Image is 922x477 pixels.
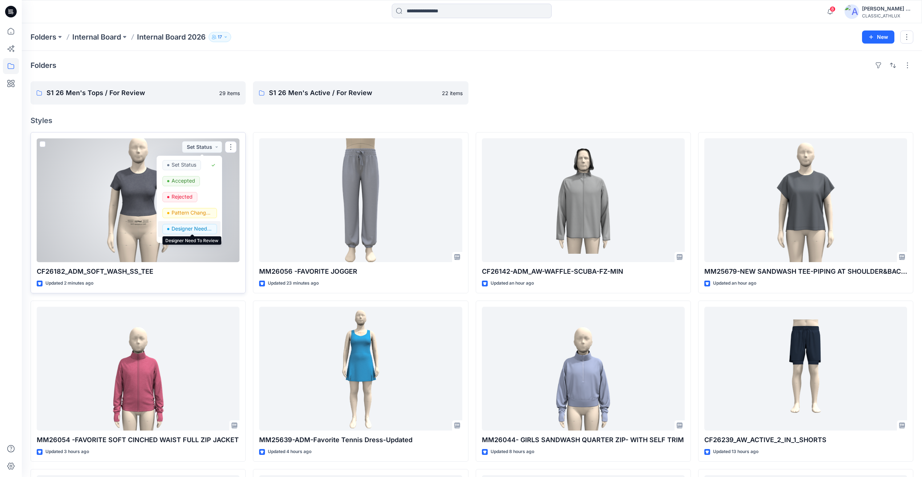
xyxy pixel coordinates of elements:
p: CF26182_ADM_SOFT_WASH_SS_TEE [37,266,239,277]
img: avatar [845,4,859,19]
p: Updated 3 hours ago [45,448,89,456]
p: Designer Need To Review [172,224,212,233]
p: Internal Board 2026 [137,32,206,42]
div: CLASSIC_ATHLUX [862,13,913,19]
p: MM26056 -FAVORITE JOGGER [259,266,462,277]
a: CF26142-ADM_AW-WAFFLE-SCUBA-FZ-MIN [482,138,685,262]
p: 29 items [219,89,240,97]
p: CF26142-ADM_AW-WAFFLE-SCUBA-FZ-MIN [482,266,685,277]
p: MM26044- GIRLS SANDWASH QUARTER ZIP- WITH SELF TRIM [482,435,685,445]
h4: Styles [31,116,913,125]
p: MM26054 -FAVORITE SOFT CINCHED WAIST FULL ZIP JACKET [37,435,239,445]
a: CF26182_ADM_SOFT_WASH_SS_TEE [37,138,239,262]
a: CF26239_AW_ACTIVE_2_IN_1_SHORTS [704,307,907,431]
a: MM26054 -FAVORITE SOFT CINCHED WAIST FULL ZIP JACKET [37,307,239,431]
h4: Folders [31,61,56,70]
p: Rejected [172,192,193,201]
a: S1 26 Men's Active / For Review22 items [253,81,468,105]
p: 17 [218,33,222,41]
p: Dropped \ Not proceeding [172,240,212,249]
p: Updated 8 hours ago [491,448,534,456]
span: 8 [830,6,836,12]
a: S1 26 Men's Tops / For Review29 items [31,81,246,105]
p: Updated 2 minutes ago [45,280,93,287]
p: 22 items [442,89,463,97]
p: Updated an hour ago [713,280,756,287]
a: MM25639-ADM-Favorite Tennis Dress-Updated [259,307,462,431]
p: Updated 13 hours ago [713,448,758,456]
a: Internal Board [72,32,121,42]
p: MM25679-NEW SANDWASH TEE-PIPING AT SHOULDER&BACK YOKE [704,266,907,277]
button: New [862,30,894,44]
p: Set Status [172,160,196,170]
p: Accepted [172,176,195,185]
a: Folders [31,32,56,42]
a: MM26056 -FAVORITE JOGGER [259,138,462,262]
p: Pattern Changes Requested [172,208,212,217]
p: S1 26 Men's Active / For Review [269,88,437,98]
p: Updated 23 minutes ago [268,280,319,287]
p: MM25639-ADM-Favorite Tennis Dress-Updated [259,435,462,445]
p: Updated an hour ago [491,280,534,287]
p: Updated 4 hours ago [268,448,311,456]
button: 17 [209,32,231,42]
a: MM25679-NEW SANDWASH TEE-PIPING AT SHOULDER&BACK YOKE [704,138,907,262]
a: MM26044- GIRLS SANDWASH QUARTER ZIP- WITH SELF TRIM [482,307,685,431]
p: S1 26 Men's Tops / For Review [47,88,215,98]
div: [PERSON_NAME] Cfai [862,4,913,13]
p: CF26239_AW_ACTIVE_2_IN_1_SHORTS [704,435,907,445]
